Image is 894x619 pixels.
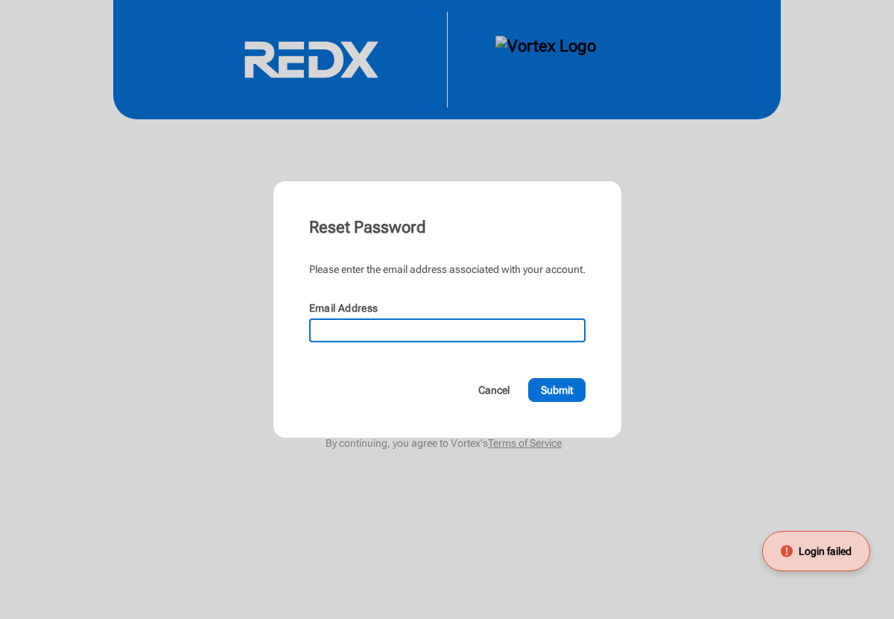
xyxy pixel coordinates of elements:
[466,378,522,402] button: Cancel
[528,378,586,402] button: Submit
[799,544,852,559] span: Login failed
[478,383,510,398] span: Cancel
[309,262,586,277] div: Please enter the email address associated with your account.
[309,217,586,238] div: Reset Password
[541,383,573,398] span: Submit
[309,302,378,314] label: Email Address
